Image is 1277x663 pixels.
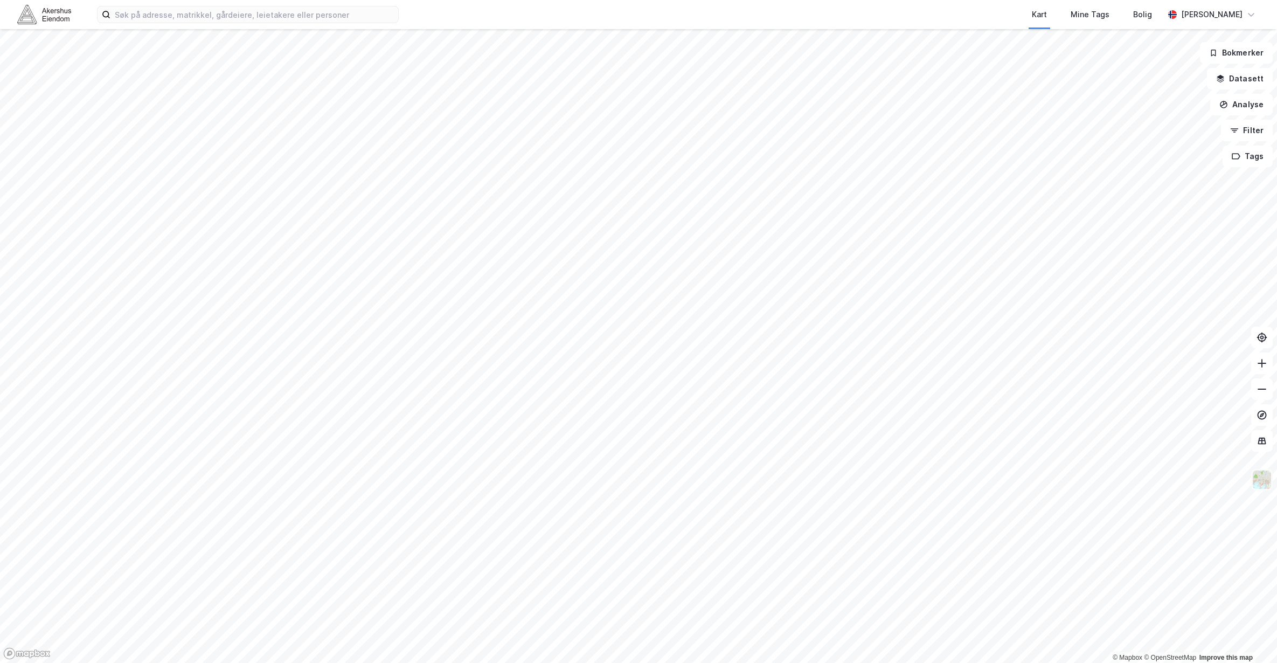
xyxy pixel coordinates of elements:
a: Improve this map [1199,654,1253,661]
input: Søk på adresse, matrikkel, gårdeiere, leietakere eller personer [110,6,398,23]
img: akershus-eiendom-logo.9091f326c980b4bce74ccdd9f866810c.svg [17,5,71,24]
div: Kontrollprogram for chat [1223,611,1277,663]
button: Filter [1221,120,1273,141]
button: Analyse [1210,94,1273,115]
a: Mapbox homepage [3,647,51,660]
button: Bokmerker [1200,42,1273,64]
iframe: Chat Widget [1223,611,1277,663]
button: Tags [1223,146,1273,167]
a: OpenStreetMap [1144,654,1196,661]
div: Kart [1032,8,1047,21]
div: Bolig [1133,8,1152,21]
a: Mapbox [1113,654,1142,661]
button: Datasett [1207,68,1273,89]
img: Z [1252,469,1272,490]
div: [PERSON_NAME] [1181,8,1243,21]
div: Mine Tags [1071,8,1109,21]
